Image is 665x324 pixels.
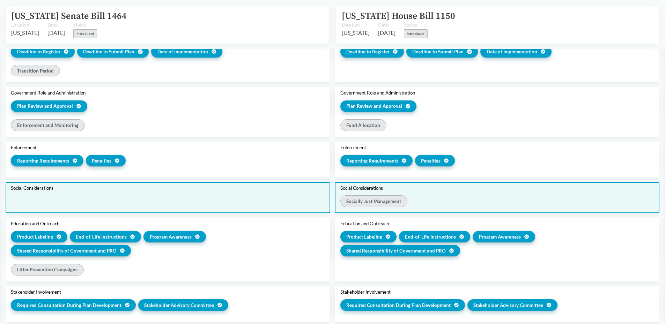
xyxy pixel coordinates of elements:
span: Deadline to Submit Plan [83,48,134,55]
div: Social Considerations [11,185,325,191]
span: Product Labeling [17,233,53,240]
span: Stakeholder Advisory Committee [144,302,214,309]
div: Stakeholder Involvement [340,289,654,295]
span: Deadline to Submit Plan [412,48,464,55]
span: Program Awareness [479,233,521,240]
div: Government Role and Administration [11,90,325,96]
span: Plan Review and Approval [346,103,402,110]
span: Reporting Requirements [346,157,398,164]
div: Transition Period [11,65,60,76]
div: Education and Outreach [11,221,325,226]
button: TimelinesDeadline to RegisterDeadline to Submit PlanDate of ImplementationTimelinesDeadline to Re... [6,32,659,82]
span: Penalties [92,157,111,164]
span: Introduced [404,29,428,38]
span: Date of Implementation [487,48,537,55]
span: End-of-Life Instructions [405,233,456,240]
button: Government Role and AdministrationPlan Review and ApprovalGovernment Role and AdministrationPlan ... [6,87,659,137]
span: End-of-Life Instructions [76,233,127,240]
span: Required Consultation During Plan Development [346,302,451,309]
span: Date of Implementation [157,48,208,55]
span: Date [47,21,65,28]
button: EnforcementReporting RequirementsPenaltiesEnforcementReporting RequirementsPenalties [6,142,659,178]
button: Stakeholder InvolvementRequired Consultation During Plan DevelopmentStakeholder Advisory Committe... [6,286,659,322]
span: Status [73,21,97,28]
div: Enforcement [340,145,654,150]
span: Date [378,21,396,28]
span: Product Labeling [346,233,382,240]
span: Location [342,21,370,28]
span: Deadline to Register [346,48,390,55]
span: Reporting Requirements [17,157,69,164]
div: Litter Prevention Campaigns [11,264,83,276]
span: Location [11,21,39,28]
span: Penalties [421,157,441,164]
span: [DATE] [47,29,65,37]
span: Required Consultation During Plan Development [17,302,121,309]
span: Plan Review and Approval [17,103,73,110]
span: Shared Responsibility of Government and PRO [17,247,117,254]
span: Deadline to Register [17,48,60,55]
div: Education and Outreach [340,221,654,226]
button: Education and OutreachProduct LabelingEnd-of-Life InstructionsProgram AwarenessShared Responsibil... [6,218,659,281]
span: [DATE] [378,29,396,37]
div: Socially Just Management [340,195,407,207]
div: Government Role and Administration [340,90,654,96]
a: [US_STATE] Senate Bill 1464 [11,10,127,22]
span: [US_STATE] [11,29,39,37]
div: Fund Allocation [340,119,386,131]
span: Status [404,21,428,28]
div: Social Considerations [340,185,654,191]
div: Enforcement and Monitoring [11,119,84,131]
span: Program Awareness [150,233,192,240]
a: [US_STATE] House Bill 1150 [342,10,455,22]
div: Stakeholder Involvement [11,289,325,295]
span: Shared Responsibility of Government and PRO [346,247,446,254]
span: [US_STATE] [342,29,370,37]
div: Enforcement [11,145,325,150]
button: Social ConsiderationsSocial ConsiderationsSocially Just Management [6,182,659,213]
span: Introduced [73,29,97,38]
span: Stakeholder Advisory Committee [473,302,543,309]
